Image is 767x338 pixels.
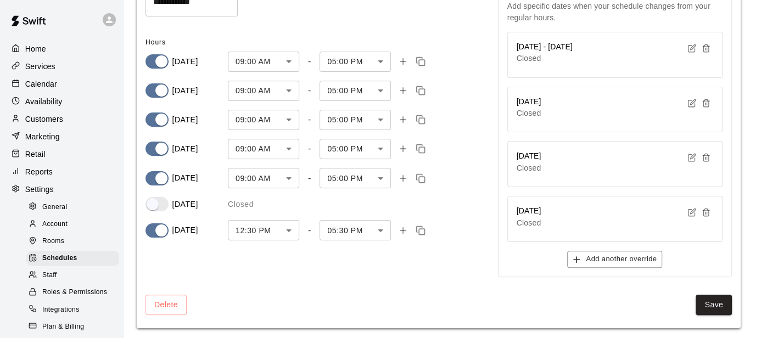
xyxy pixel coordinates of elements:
[320,220,391,240] div: 05:30 PM
[320,81,391,101] div: 05:00 PM
[395,223,411,238] button: Add time slot
[413,54,428,69] button: Copy time
[228,220,299,240] div: 12:30 PM
[320,139,391,159] div: 05:00 PM
[308,86,311,95] div: -
[25,43,46,54] p: Home
[42,236,64,247] span: Rooms
[228,81,299,101] div: 09:00 AM
[413,171,428,186] button: Copy time
[9,58,115,75] a: Services
[517,53,573,64] p: Closed
[172,56,198,67] p: [DATE]
[26,284,124,301] a: Roles & Permissions
[25,96,63,107] p: Availability
[308,57,311,66] div: -
[26,318,124,335] a: Plan & Billing
[228,199,254,210] p: Closed
[517,150,541,162] h6: [DATE]
[26,301,124,318] a: Integrations
[517,217,541,228] p: Closed
[517,162,541,173] p: Closed
[507,1,723,22] p: Add specific dates when your schedule changes from your regular hours.
[517,41,573,53] h6: [DATE] - [DATE]
[9,181,115,198] a: Settings
[25,61,55,72] p: Services
[517,96,541,108] h6: [DATE]
[42,322,84,333] span: Plan & Billing
[308,226,311,235] div: -
[26,217,119,232] div: Account
[172,224,198,236] p: [DATE]
[9,128,115,145] a: Marketing
[172,85,198,97] p: [DATE]
[26,250,124,267] a: Schedules
[42,305,80,316] span: Integrations
[9,76,115,92] a: Calendar
[228,168,299,188] div: 09:00 AM
[26,285,119,300] div: Roles & Permissions
[25,114,63,125] p: Customers
[395,112,411,127] button: Add time slot
[172,199,198,210] p: [DATE]
[26,251,119,266] div: Schedules
[413,223,428,238] button: Copy time
[9,146,115,162] a: Retail
[395,54,411,69] button: Add time slot
[26,267,124,284] a: Staff
[42,202,68,213] span: General
[42,219,68,230] span: Account
[25,184,54,195] p: Settings
[228,52,299,72] div: 09:00 AM
[172,114,198,126] p: [DATE]
[395,141,411,156] button: Add time slot
[26,233,124,250] a: Rooms
[9,93,115,110] a: Availability
[172,172,198,184] p: [DATE]
[145,38,166,46] span: Hours
[320,52,391,72] div: 05:00 PM
[413,112,428,127] button: Copy time
[517,205,541,217] h6: [DATE]
[25,78,57,89] p: Calendar
[308,173,311,183] div: -
[9,164,115,180] a: Reports
[308,115,311,125] div: -
[9,41,115,57] a: Home
[26,302,119,318] div: Integrations
[26,234,119,249] div: Rooms
[320,168,391,188] div: 05:00 PM
[228,110,299,130] div: 09:00 AM
[25,131,60,142] p: Marketing
[696,295,732,315] button: Save
[26,216,124,233] a: Account
[517,108,541,119] p: Closed
[413,83,428,98] button: Copy time
[26,199,124,216] a: General
[25,149,46,160] p: Retail
[567,251,662,268] button: Add another override
[42,270,57,281] span: Staff
[26,200,119,215] div: General
[42,253,77,264] span: Schedules
[26,319,119,335] div: Plan & Billing
[9,111,115,127] a: Customers
[395,171,411,186] button: Add time slot
[320,110,391,130] div: 05:00 PM
[145,295,187,315] button: Delete
[172,143,198,155] p: [DATE]
[42,287,107,298] span: Roles & Permissions
[395,83,411,98] button: Add time slot
[308,144,311,154] div: -
[26,268,119,283] div: Staff
[228,139,299,159] div: 09:00 AM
